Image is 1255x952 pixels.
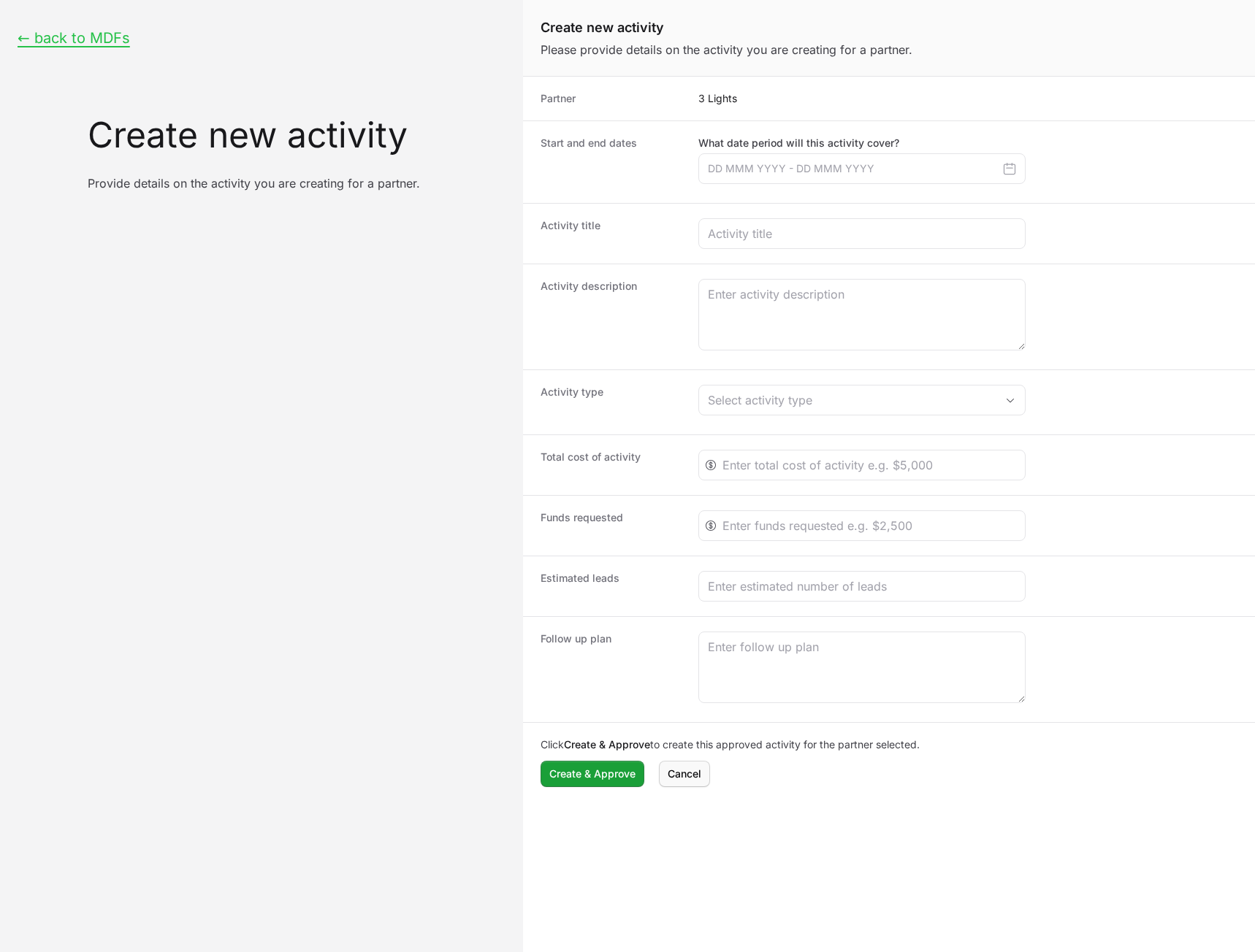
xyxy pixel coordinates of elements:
[18,29,130,47] button: ← back to MDFs
[541,218,681,249] dt: Activity title
[698,153,1026,184] input: DD MMM YYYY - DD MMM YYYY
[699,385,1025,415] button: Select activity type
[698,91,1237,106] p: 3 Lights
[708,391,996,409] div: Select activity type
[541,737,1237,752] p: Click to create this approved activity for the partner selected.
[523,77,1255,802] dl: Create activity form
[564,738,650,751] b: Create & Approve
[708,577,1016,595] input: Enter estimated number of leads
[668,765,701,783] span: Cancel
[698,136,1026,150] label: What date period will this activity cover?
[541,571,681,602] dt: Estimated leads
[541,385,681,420] dt: Activity type
[708,225,1016,242] input: Activity title
[541,91,681,106] dt: Partner
[541,450,681,480] dt: Total cost of activity
[659,761,710,787] button: Cancel
[541,761,644,787] button: Create & Approve
[541,510,681,541] dt: Funds requested
[541,632,681,707] dt: Follow up plan
[541,41,1237,58] p: Please provide details on the activity you are creating for a partner.
[549,765,636,783] span: Create & Approve
[722,456,1016,474] input: Enter total cost of activity e.g. $5,000
[88,118,506,153] h3: Create new activity
[541,18,1237,38] h1: Create new activity
[541,136,681,188] dt: Start and end dates
[541,279,681,355] dt: Activity description
[722,517,1016,534] input: Enter funds requested e.g. $2,500
[88,176,506,191] p: Provide details on the activity you are creating for a partner.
